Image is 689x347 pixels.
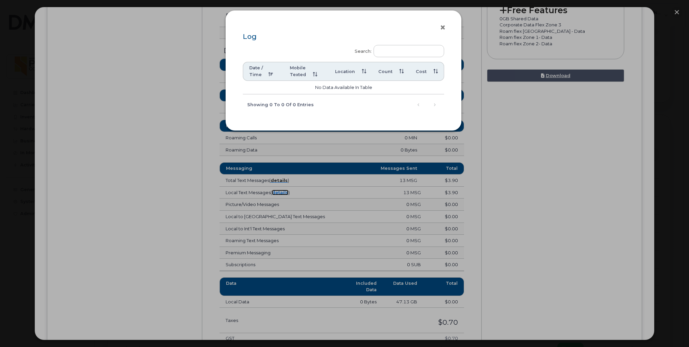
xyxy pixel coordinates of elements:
td: No data available in table [243,81,444,94]
div: Log [243,33,444,41]
th: Location: activate to sort column ascending [329,62,372,81]
div: Showing 0 to 0 of 0 entries [243,99,314,110]
th: Count: activate to sort column ascending [372,62,410,81]
label: Search: [350,41,444,60]
th: Date / Time: activate to sort column descending [243,62,284,81]
th: Mobile Texted: activate to sort column ascending [284,62,329,81]
th: Cost: activate to sort column ascending [410,62,444,81]
a: Next [430,100,440,110]
a: Previous [413,100,424,110]
button: × [440,23,449,33]
input: Search: [374,45,444,57]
